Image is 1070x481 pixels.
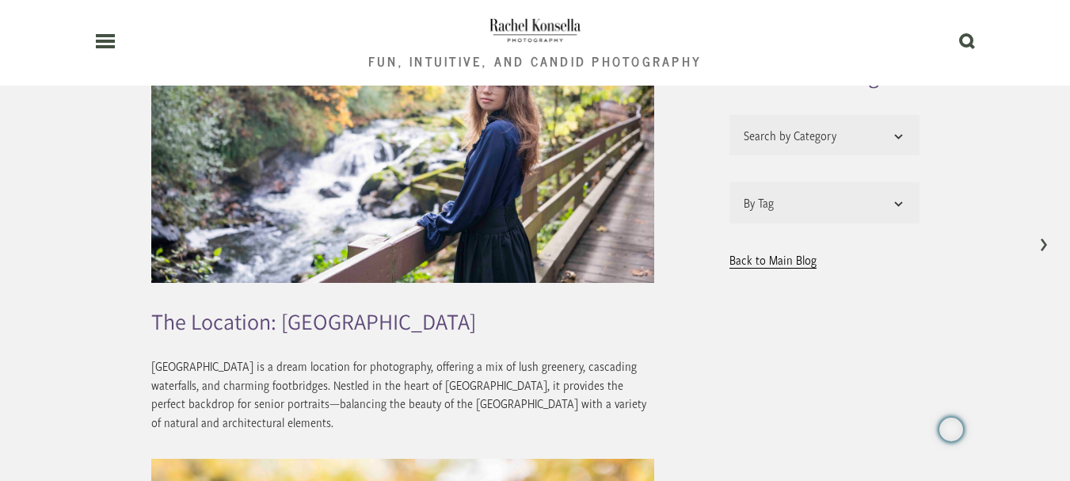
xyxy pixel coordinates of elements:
h3: The Location: [GEOGRAPHIC_DATA] [151,310,654,334]
summary: By Tag [729,182,920,223]
span: By Tag [744,192,889,213]
h3: Search The Blog [729,63,920,88]
p: [GEOGRAPHIC_DATA] is a dream location for photography, offering a mix of lush greenery, cascading... [151,357,654,432]
summary: Search by Category [729,115,920,155]
img: PNW Wedding Photographer | Rachel Konsella [488,13,582,45]
div: Fun, Intuitive, and Candid Photography [368,55,702,67]
a: Back to Main Blog [729,251,817,269]
span: Search by Category [744,124,889,146]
